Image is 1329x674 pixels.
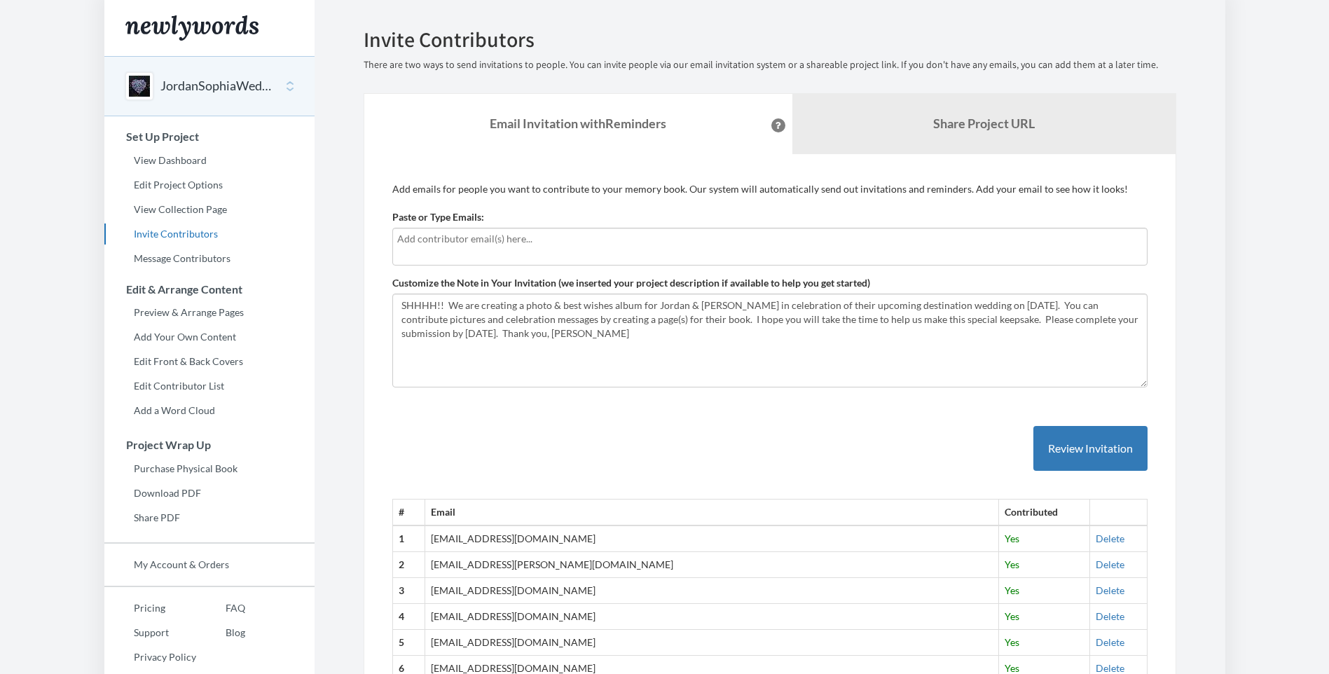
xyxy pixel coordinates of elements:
[104,647,196,668] a: Privacy Policy
[1096,610,1124,622] a: Delete
[425,604,998,630] td: [EMAIL_ADDRESS][DOMAIN_NAME]
[105,130,315,143] h3: Set Up Project
[105,283,315,296] h3: Edit & Arrange Content
[392,276,870,290] label: Customize the Note in Your Invitation (we inserted your project description if available to help ...
[196,622,245,643] a: Blog
[425,578,998,604] td: [EMAIL_ADDRESS][DOMAIN_NAME]
[364,58,1176,72] p: There are two ways to send invitations to people. You can invite people via our email invitation ...
[1005,662,1019,674] span: Yes
[1096,662,1124,674] a: Delete
[104,483,315,504] a: Download PDF
[104,622,196,643] a: Support
[425,525,998,551] td: [EMAIL_ADDRESS][DOMAIN_NAME]
[196,598,245,619] a: FAQ
[490,116,666,131] strong: Email Invitation with Reminders
[104,376,315,397] a: Edit Contributor List
[1033,426,1148,472] button: Review Invitation
[104,326,315,348] a: Add Your Own Content
[104,598,196,619] a: Pricing
[392,525,425,551] th: 1
[397,231,1143,247] input: Add contributor email(s) here...
[105,439,315,451] h3: Project Wrap Up
[392,630,425,656] th: 5
[999,500,1090,525] th: Contributed
[104,302,315,323] a: Preview & Arrange Pages
[104,554,315,575] a: My Account & Orders
[104,351,315,372] a: Edit Front & Back Covers
[425,500,998,525] th: Email
[933,116,1035,131] b: Share Project URL
[1096,532,1124,544] a: Delete
[392,552,425,578] th: 2
[425,552,998,578] td: [EMAIL_ADDRESS][PERSON_NAME][DOMAIN_NAME]
[1005,532,1019,544] span: Yes
[392,604,425,630] th: 4
[364,28,1176,51] h2: Invite Contributors
[104,458,315,479] a: Purchase Physical Book
[104,507,315,528] a: Share PDF
[125,15,259,41] img: Newlywords logo
[392,294,1148,387] textarea: SHHHH!! We are creating a photo & best wishes album for Jordan & [PERSON_NAME] in celebration of ...
[104,174,315,195] a: Edit Project Options
[392,500,425,525] th: #
[1005,610,1019,622] span: Yes
[104,223,315,245] a: Invite Contributors
[104,248,315,269] a: Message Contributors
[160,77,274,95] button: JordanSophiaWedding2025
[1005,636,1019,648] span: Yes
[392,578,425,604] th: 3
[104,199,315,220] a: View Collection Page
[425,630,998,656] td: [EMAIL_ADDRESS][DOMAIN_NAME]
[1005,584,1019,596] span: Yes
[1096,558,1124,570] a: Delete
[1005,558,1019,570] span: Yes
[1096,636,1124,648] a: Delete
[104,400,315,421] a: Add a Word Cloud
[392,182,1148,196] p: Add emails for people you want to contribute to your memory book. Our system will automatically s...
[1096,584,1124,596] a: Delete
[392,210,484,224] label: Paste or Type Emails:
[104,150,315,171] a: View Dashboard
